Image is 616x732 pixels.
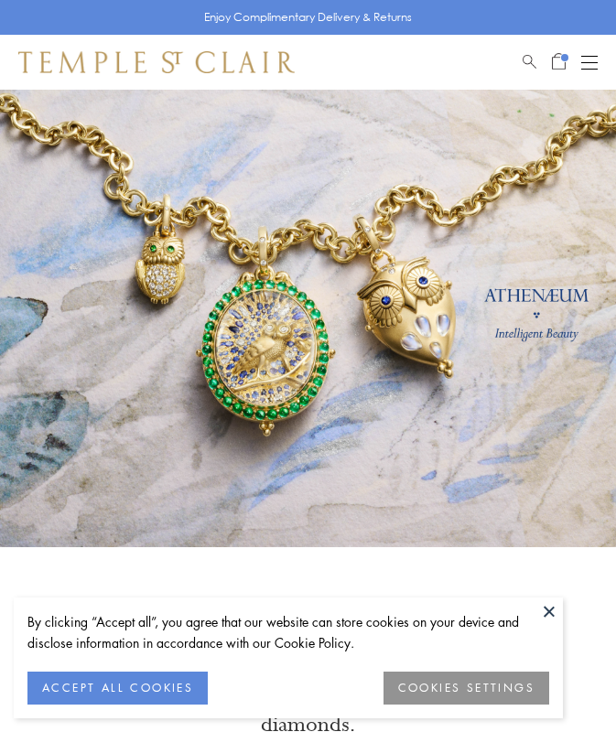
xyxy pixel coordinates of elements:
img: Temple St. Clair [18,51,295,73]
div: By clicking “Accept all”, you agree that our website can store cookies on your device and disclos... [27,611,549,653]
button: ACCEPT ALL COOKIES [27,672,208,705]
button: Open navigation [581,51,598,73]
a: Open Shopping Bag [552,51,566,73]
p: Enjoy Complimentary Delivery & Returns [204,8,412,27]
iframe: Gorgias live chat messenger [534,655,598,714]
a: Search [523,51,536,73]
button: COOKIES SETTINGS [384,672,549,705]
